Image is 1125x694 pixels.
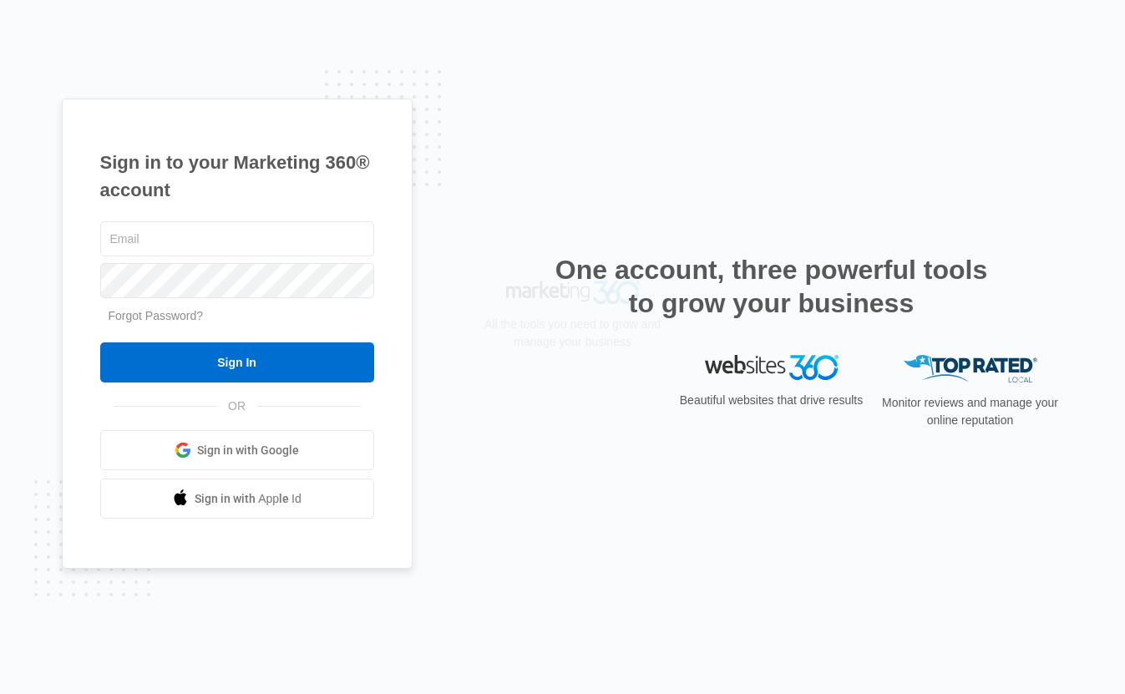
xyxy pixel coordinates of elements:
span: OR [216,398,257,415]
h2: One account, three powerful tools to grow your business [550,253,993,320]
a: Forgot Password? [109,309,204,322]
p: All the tools you need to grow and manage your business [479,390,666,425]
a: Sign in with Google [100,430,374,470]
span: Sign in with Apple Id [195,490,302,508]
a: Sign in with Apple Id [100,479,374,519]
p: Beautiful websites that drive results [678,392,865,409]
h1: Sign in to your Marketing 360® account [100,149,374,204]
input: Email [100,221,374,256]
img: Websites 360 [705,355,839,379]
p: Monitor reviews and manage your online reputation [877,394,1064,429]
input: Sign In [100,342,374,382]
img: Top Rated Local [904,355,1037,382]
span: Sign in with Google [197,442,299,459]
img: Marketing 360 [506,355,640,378]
